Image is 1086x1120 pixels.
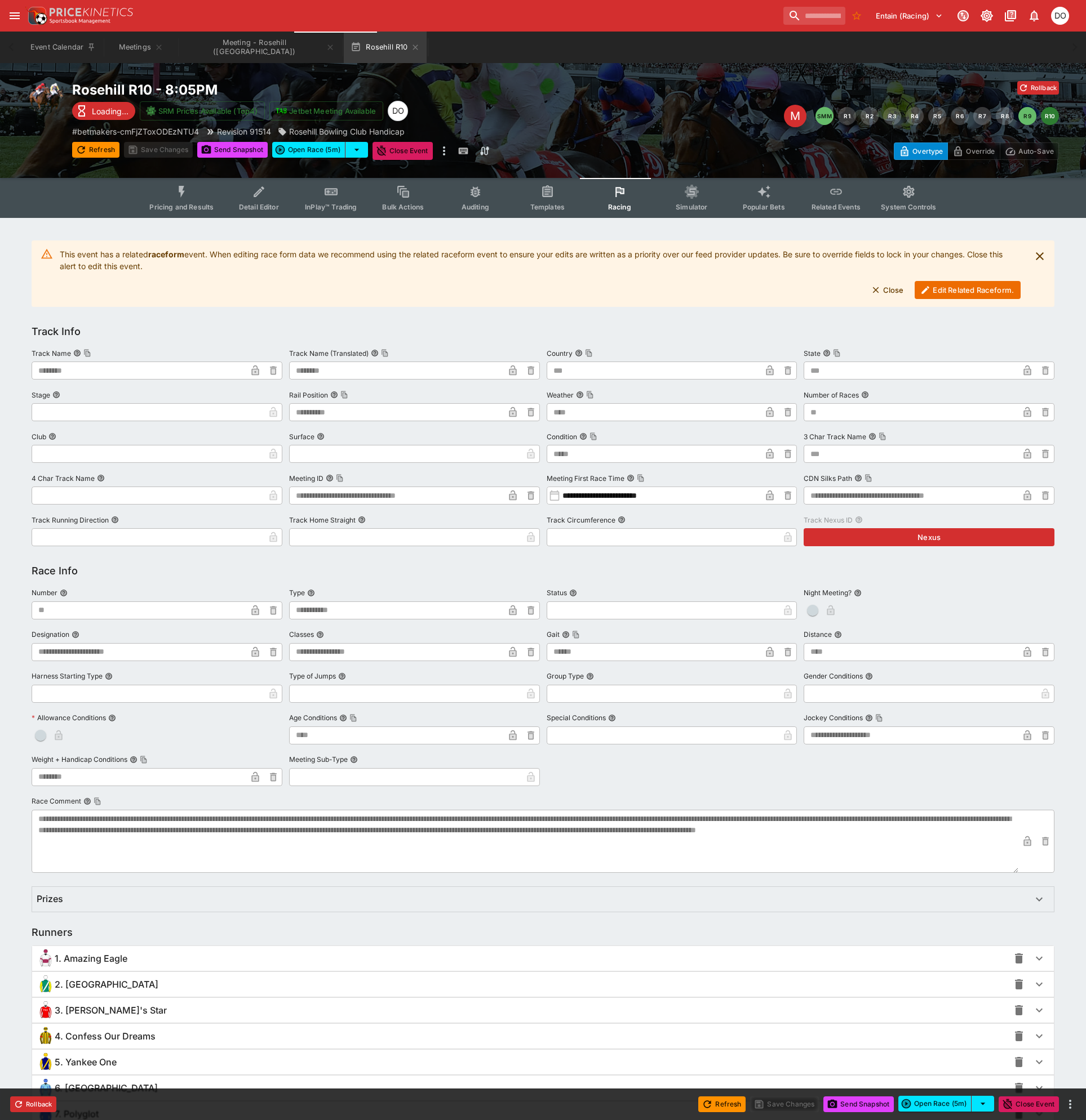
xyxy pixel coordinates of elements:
button: Copy To Clipboard [865,474,872,482]
p: Track Circumference [547,515,615,525]
p: Loading... [92,105,128,117]
span: Related Events [812,203,861,211]
span: Racing [608,203,631,211]
button: Copy To Clipboard [589,432,597,440]
button: Track Home Straight [358,516,366,524]
p: Status [547,588,567,597]
p: Gait [547,630,560,639]
button: Meetings [105,32,177,63]
button: GaitCopy To Clipboard [562,631,570,639]
button: Copy To Clipboard [336,474,344,482]
p: 4 Char Track Name [32,474,95,483]
button: Rail PositionCopy To Clipboard [330,391,338,399]
button: Rollback [1017,81,1059,95]
button: Override [947,142,1000,160]
p: Override [966,145,995,157]
button: 3 Char Track NameCopy To Clipboard [868,432,876,440]
button: Toggle light/dark mode [977,6,997,26]
button: Rollback [10,1096,56,1112]
button: Club [48,432,56,440]
button: R8 [996,107,1014,125]
button: Jetbet Meeting Available [269,101,383,121]
button: Send Snapshot [823,1096,894,1112]
button: Weight + Handicap ConditionsCopy To Clipboard [130,756,138,764]
img: jetbet-logo.svg [276,105,287,117]
button: Copy To Clipboard [879,432,886,440]
img: roselyn-s-star_64x64.png [37,1001,55,1019]
span: 5. Yankee One [55,1056,117,1068]
img: amazing-eagle_64x64.png [37,949,55,967]
p: Track Name [32,349,71,358]
p: Jockey Conditions [804,713,863,722]
button: Copy To Clipboard [340,391,348,399]
p: Classes [289,630,314,639]
button: Allowance Conditions [108,714,116,722]
p: 3 Char Track Name [804,432,866,441]
p: State [804,349,821,358]
button: R3 [883,107,901,125]
p: Surface [289,432,314,441]
p: Distance [804,630,832,639]
div: Rosehill Bowling Club Handicap [278,126,405,137]
p: CDN Silks Path [804,474,852,483]
div: split button [272,142,368,158]
p: Allowance Conditions [32,713,106,722]
div: Start From [894,142,1059,160]
button: Number [60,589,68,597]
button: CountryCopy To Clipboard [575,349,583,357]
p: Revision 91514 [217,126,271,137]
button: Gender Conditions [865,672,873,680]
button: Overtype [894,142,948,160]
button: Copy To Clipboard [585,349,593,357]
p: Track Nexus ID [804,515,853,525]
button: Meeting - Rosehill (AUS) [179,32,342,63]
span: 1. Amazing Eagle [55,953,127,965]
p: Meeting First Race Time [547,474,624,483]
button: Event Calendar [24,32,103,63]
button: Select Tenant [869,7,950,25]
p: Weather [547,390,574,400]
button: Designation [72,631,79,639]
button: Special Conditions [608,714,616,722]
button: Close Event [999,1096,1059,1112]
img: mogul-monarch_64x64.png [37,975,55,993]
button: Meeting IDCopy To Clipboard [326,474,334,482]
button: Auto-Save [1000,142,1059,160]
button: Meeting Sub-Type [350,756,358,764]
button: Connected to PK [953,6,973,26]
button: Copy To Clipboard [83,349,91,357]
img: PriceKinetics [50,8,133,16]
img: PriceKinetics Logo [25,5,47,27]
button: R1 [838,107,856,125]
p: Race Comment [32,796,81,806]
button: R9 [1018,107,1036,125]
span: 2. [GEOGRAPHIC_DATA] [55,979,158,990]
button: more [437,142,451,160]
button: 4 Char Track Name [97,474,105,482]
button: Open Race (5m) [898,1096,972,1112]
h5: Track Info [32,325,81,338]
p: Night Meeting? [804,588,852,597]
img: yankee-one_64x64.png [37,1053,55,1071]
p: Track Running Direction [32,515,109,525]
button: Documentation [1000,6,1021,26]
button: R7 [973,107,991,125]
p: Age Conditions [289,713,337,722]
button: Refresh [698,1096,746,1112]
p: Meeting ID [289,474,323,483]
button: SMM [815,107,834,125]
button: Status [569,589,577,597]
button: Group Type [586,672,594,680]
button: Track Nexus ID [855,516,863,524]
div: Daniel Olerenshaw [388,101,408,121]
button: close [1030,246,1050,266]
button: Edit Related Raceform. [915,281,1021,299]
button: Distance [834,631,842,639]
button: SRM Prices Available (Top4) [140,101,265,121]
p: Type of Jumps [289,671,336,681]
p: Number [32,588,57,597]
span: 6. [GEOGRAPHIC_DATA] [55,1082,158,1094]
span: 3. [PERSON_NAME]'s Star [55,1005,167,1016]
img: zoubaby_64x64.png [37,1079,55,1097]
span: Popular Bets [743,203,785,211]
